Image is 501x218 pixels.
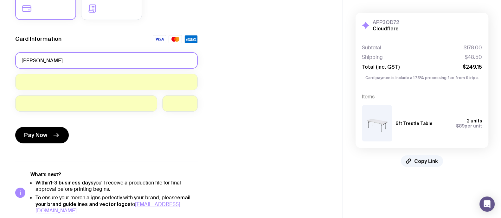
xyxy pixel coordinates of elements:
[35,194,198,214] li: To ensure your merch aligns perfectly with your brand, please to
[467,118,482,123] span: 2 units
[373,19,399,25] h3: APP3QD72
[50,180,93,185] strong: 1-3 business days
[401,155,443,167] button: Copy Link
[15,52,198,69] input: Full name
[362,94,482,100] h4: Items
[22,79,191,85] iframe: Secure card number input frame
[30,171,198,178] h5: What’s next?
[479,196,495,212] div: Open Intercom Messenger
[463,64,482,70] span: $249.15
[456,123,482,128] span: per unit
[414,158,438,164] span: Copy Link
[362,75,482,81] p: Card payments include a 1.75% processing fee from Stripe.
[362,45,381,51] span: Subtotal
[15,35,61,43] label: Card Information
[362,64,400,70] span: Total (inc. GST)
[362,54,383,60] span: Shipping
[169,100,191,106] iframe: Secure CVC input frame
[456,123,465,128] span: $89
[35,179,198,192] li: Within you'll receive a production file for final approval before printing begins.
[22,100,151,106] iframe: Secure expiration date input frame
[395,121,433,126] h3: 6ft Trestle Table
[464,45,482,51] span: $178.00
[35,201,180,214] a: [EMAIL_ADDRESS][DOMAIN_NAME]
[373,25,399,32] h2: Cloudflare
[24,131,47,139] span: Pay Now
[15,127,69,143] button: Pay Now
[465,54,482,60] span: $48.50
[35,195,190,207] strong: email your brand guidelines and vector logos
